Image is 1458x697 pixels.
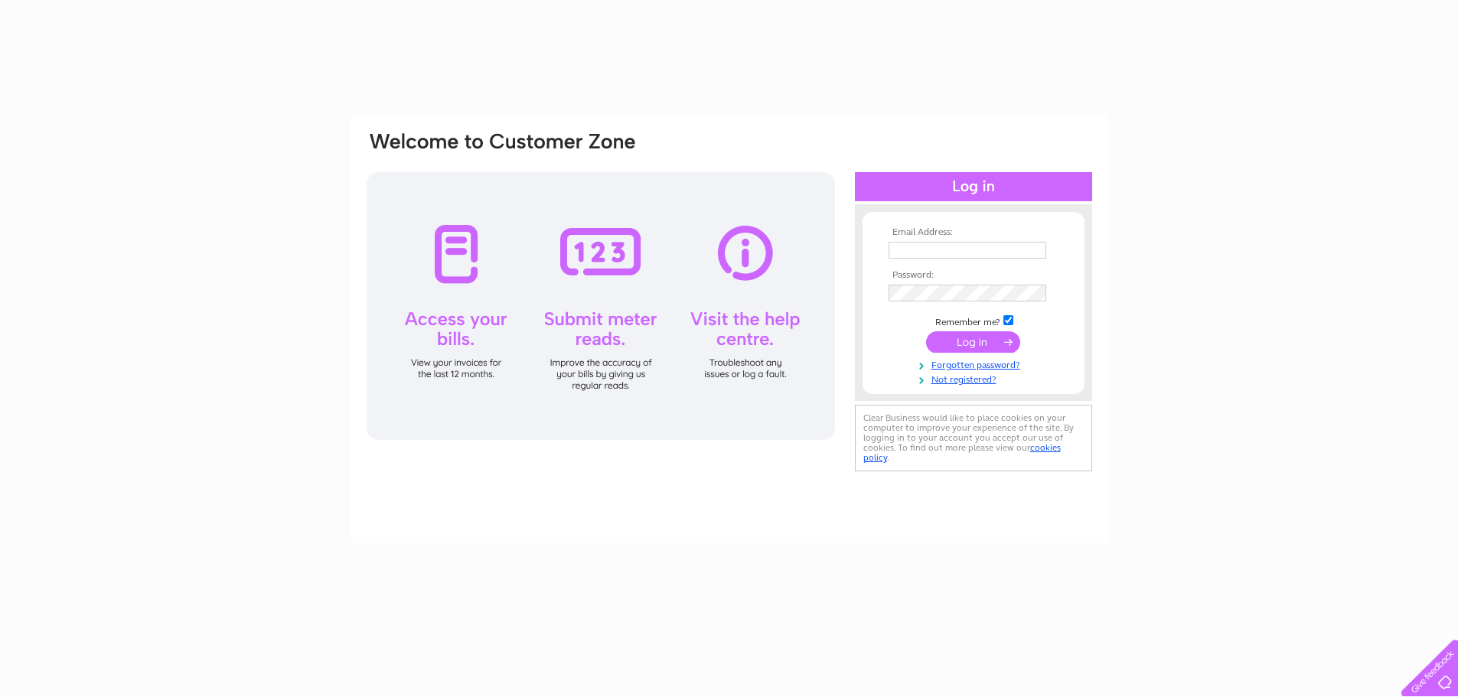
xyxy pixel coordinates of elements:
td: Remember me? [885,313,1062,328]
a: Forgotten password? [889,357,1062,371]
a: cookies policy [863,442,1061,463]
input: Submit [926,331,1020,353]
div: Clear Business would like to place cookies on your computer to improve your experience of the sit... [855,405,1092,471]
th: Email Address: [885,227,1062,238]
th: Password: [885,270,1062,281]
a: Not registered? [889,371,1062,386]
